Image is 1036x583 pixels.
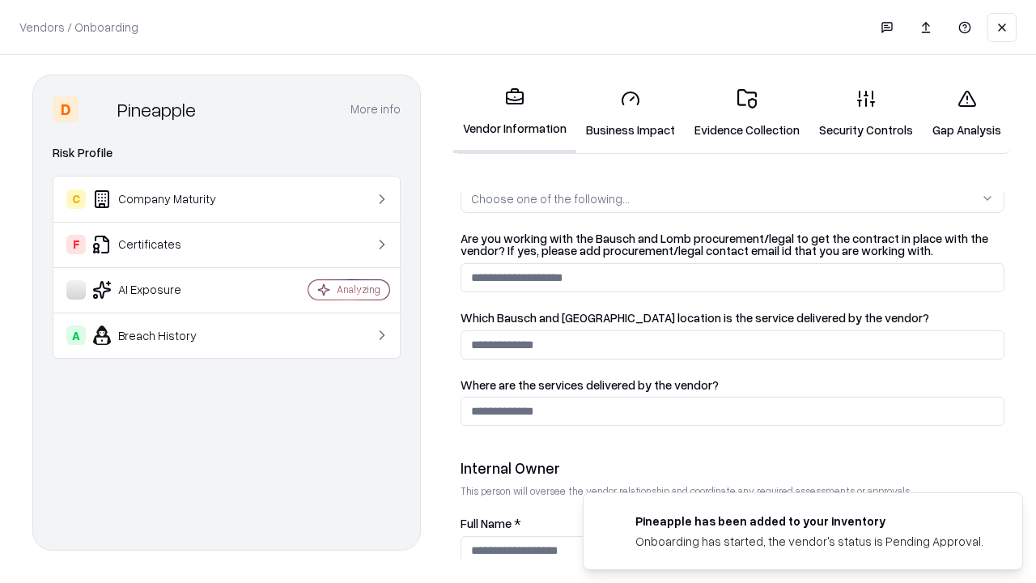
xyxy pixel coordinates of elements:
[635,513,983,530] div: Pineapple has been added to your inventory
[117,96,196,122] div: Pineapple
[66,326,260,345] div: Breach History
[635,533,983,550] div: Onboarding has started, the vendor's status is Pending Approval.
[53,143,401,163] div: Risk Profile
[461,458,1004,478] div: Internal Owner
[576,76,685,151] a: Business Impact
[66,189,260,209] div: Company Maturity
[66,189,86,209] div: C
[461,484,1004,498] p: This person will oversee the vendor relationship and coordinate any required assessments or appro...
[809,76,923,151] a: Security Controls
[461,184,1004,213] button: Choose one of the following...
[603,513,622,532] img: pineappleenergy.com
[923,76,1011,151] a: Gap Analysis
[461,312,1004,324] label: Which Bausch and [GEOGRAPHIC_DATA] location is the service delivered by the vendor?
[19,19,138,36] p: Vendors / Onboarding
[53,96,79,122] div: D
[66,326,86,345] div: A
[337,283,380,296] div: Analyzing
[471,190,630,207] div: Choose one of the following...
[685,76,809,151] a: Evidence Collection
[461,379,1004,391] label: Where are the services delivered by the vendor?
[85,96,111,122] img: Pineapple
[453,74,576,153] a: Vendor Information
[461,232,1004,257] label: Are you working with the Bausch and Lomb procurement/legal to get the contract in place with the ...
[461,517,1004,530] label: Full Name *
[66,235,260,254] div: Certificates
[350,95,401,124] button: More info
[66,280,260,300] div: AI Exposure
[66,235,86,254] div: F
